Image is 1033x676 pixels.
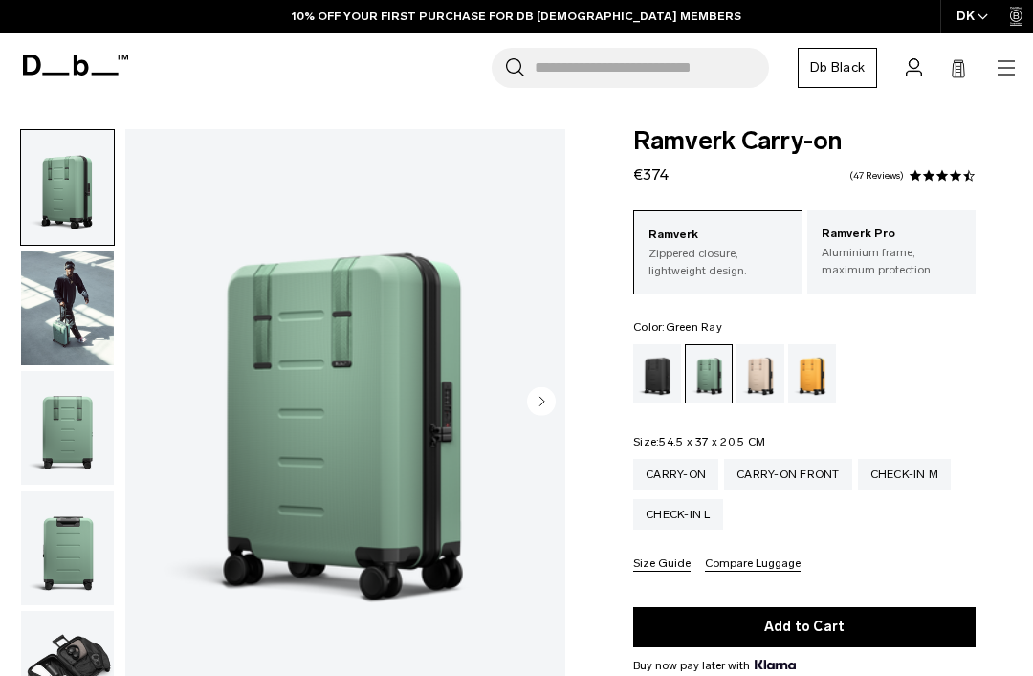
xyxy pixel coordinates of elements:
[685,344,733,403] a: Green Ray
[21,371,114,486] img: Ramverk Carry-on Green Ray
[822,225,962,244] p: Ramverk Pro
[292,8,741,25] a: 10% OFF YOUR FIRST PURCHASE FOR DB [DEMOGRAPHIC_DATA] MEMBERS
[633,607,976,647] button: Add to Cart
[755,660,796,669] img: {"height" => 20, "alt" => "Klarna"}
[633,436,765,447] legend: Size:
[633,165,669,184] span: €374
[20,250,115,366] button: Ramverk Carry-on Green Ray
[822,244,962,278] p: Aluminium frame, maximum protection.
[20,370,115,487] button: Ramverk Carry-on Green Ray
[20,129,115,246] button: Ramverk Carry-on Green Ray
[807,210,977,293] a: Ramverk Pro Aluminium frame, maximum protection.
[21,251,114,365] img: Ramverk Carry-on Green Ray
[633,557,691,572] button: Size Guide
[21,130,114,245] img: Ramverk Carry-on Green Ray
[705,557,801,572] button: Compare Luggage
[21,491,114,605] img: Ramverk Carry-on Green Ray
[633,499,723,530] a: Check-in L
[666,320,722,334] span: Green Ray
[633,459,718,490] a: Carry-on
[648,245,787,279] p: Zippered closure, lightweight design.
[633,657,796,674] span: Buy now pay later with
[724,459,852,490] a: Carry-on Front
[527,387,556,420] button: Next slide
[20,490,115,606] button: Ramverk Carry-on Green Ray
[798,48,877,88] a: Db Black
[648,226,787,245] p: Ramverk
[788,344,836,403] a: Parhelion Orange
[633,344,681,403] a: Black Out
[633,129,976,154] span: Ramverk Carry-on
[858,459,952,490] a: Check-in M
[736,344,784,403] a: Fogbow Beige
[659,435,765,448] span: 54.5 x 37 x 20.5 CM
[849,171,904,181] a: 47 reviews
[633,321,722,333] legend: Color:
